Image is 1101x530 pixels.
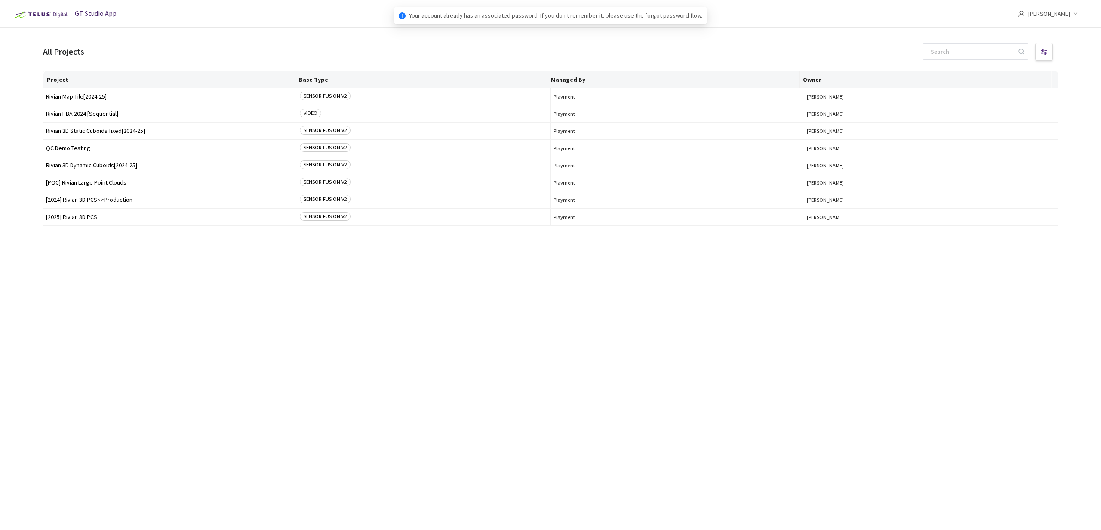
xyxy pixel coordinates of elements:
span: Playment [554,197,802,203]
span: SENSOR FUSION V2 [300,126,351,135]
span: Rivian HBA 2024 [Sequential] [46,111,294,117]
span: down [1073,12,1078,16]
th: Owner [800,71,1052,88]
span: Playment [554,179,802,186]
span: [PERSON_NAME] [807,214,1055,220]
span: info-circle [399,12,406,19]
span: SENSOR FUSION V2 [300,143,351,152]
span: Playment [554,145,802,151]
span: Rivian 3D Dynamic Cuboids[2024-25] [46,162,294,169]
span: SENSOR FUSION V2 [300,195,351,203]
input: Search [926,44,1017,59]
span: GT Studio App [75,9,117,18]
span: SENSOR FUSION V2 [300,178,351,186]
span: VIDEO [300,109,321,117]
span: [PERSON_NAME] [807,145,1055,151]
span: [2024] Rivian 3D PCS<>Production [46,197,294,203]
span: Playment [554,111,802,117]
span: [PERSON_NAME] [807,179,1055,186]
span: [PERSON_NAME] [807,111,1055,117]
span: Your account already has an associated password. If you don't remember it, please use the forgot ... [409,11,702,20]
th: Base Type [295,71,547,88]
th: Managed By [547,71,800,88]
span: user [1018,10,1025,17]
span: Playment [554,128,802,134]
span: [PERSON_NAME] [807,93,1055,100]
span: Playment [554,93,802,100]
span: SENSOR FUSION V2 [300,160,351,169]
span: [PERSON_NAME] [807,162,1055,169]
span: SENSOR FUSION V2 [300,92,351,100]
span: SENSOR FUSION V2 [300,212,351,221]
div: All Projects [43,45,84,58]
span: QC Demo Testing [46,145,294,151]
span: [PERSON_NAME] [807,128,1055,134]
img: Telus [10,8,70,22]
span: Rivian Map Tile[2024-25] [46,93,294,100]
th: Project [43,71,295,88]
span: [2025] Rivian 3D PCS [46,214,294,220]
span: Playment [554,214,802,220]
span: [PERSON_NAME] [807,197,1055,203]
span: Rivian 3D Static Cuboids fixed[2024-25] [46,128,294,134]
span: [POC] Rivian Large Point Clouds [46,179,294,186]
span: Playment [554,162,802,169]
